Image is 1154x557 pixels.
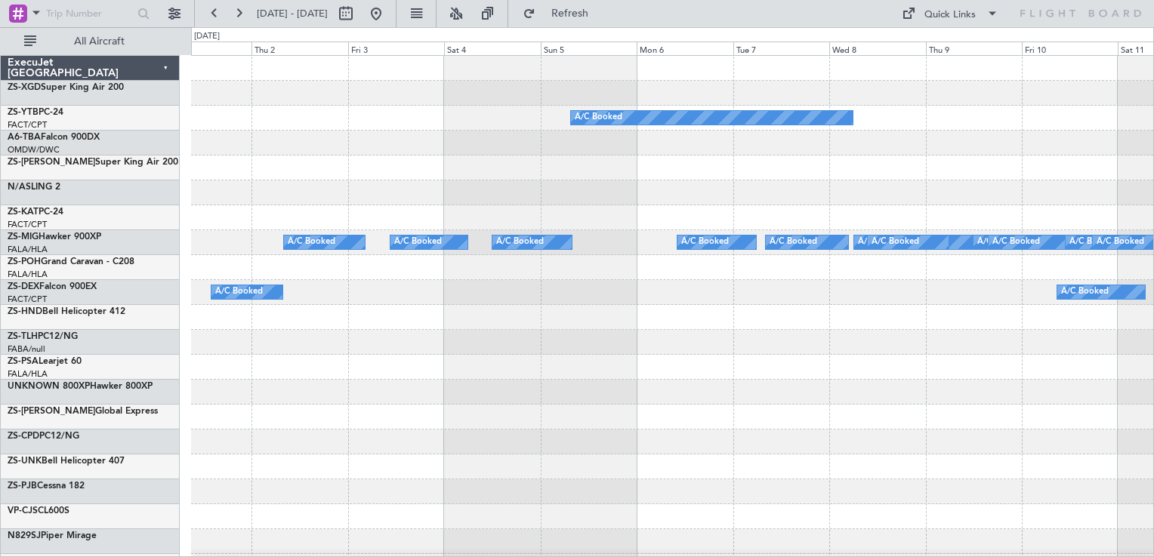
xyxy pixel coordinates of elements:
[8,208,39,217] span: ZS-KAT
[538,8,602,19] span: Refresh
[926,42,1022,55] div: Thu 9
[8,108,63,117] a: ZS-YTBPC-24
[288,231,335,254] div: A/C Booked
[8,531,41,540] span: N829SJ
[8,282,97,291] a: ZS-DEXFalcon 900EX
[8,482,85,491] a: ZS-PJBCessna 182
[8,232,39,242] span: ZS-MIG
[1069,231,1117,254] div: A/C Booked
[8,208,63,217] a: ZS-KATPC-24
[8,457,42,466] span: ZS-UNK
[8,357,39,366] span: ZS-PSA
[156,42,251,55] div: Wed 1
[348,42,444,55] div: Fri 3
[829,42,925,55] div: Wed 8
[8,432,39,441] span: ZS-CPD
[681,231,729,254] div: A/C Booked
[194,30,220,43] div: [DATE]
[8,457,125,466] a: ZS-UNKBell Helicopter 407
[39,36,159,47] span: All Aircraft
[17,29,164,54] button: All Aircraft
[8,257,134,266] a: ZS-POHGrand Caravan - C208
[894,2,1006,26] button: Quick Links
[8,307,42,316] span: ZS-HND
[8,382,90,391] span: UNKNOWN 800XP
[770,231,817,254] div: A/C Booked
[1097,231,1144,254] div: A/C Booked
[8,158,178,167] a: ZS-[PERSON_NAME]Super King Air 200
[496,231,544,254] div: A/C Booked
[8,432,79,441] a: ZS-CPDPC12/NG
[8,119,47,131] a: FACT/CPT
[215,281,263,303] div: A/C Booked
[575,106,622,129] div: A/C Booked
[8,506,69,515] a: VP-CJSCL600S
[8,531,97,540] a: N829SJPiper Mirage
[8,407,158,416] a: ZS-[PERSON_NAME]Global Express
[1022,42,1118,55] div: Fri 10
[8,282,39,291] span: ZS-DEX
[637,42,733,55] div: Mon 6
[924,8,976,23] div: Quick Links
[8,407,95,416] span: ZS-[PERSON_NAME]
[8,332,78,341] a: ZS-TLHPC12/NG
[8,183,26,192] span: N/A
[8,382,153,391] a: UNKNOWN 800XPHawker 800XP
[8,158,95,167] span: ZS-[PERSON_NAME]
[1061,281,1109,303] div: A/C Booked
[872,231,919,254] div: A/C Booked
[977,231,1025,254] div: A/C Booked
[992,231,1040,254] div: A/C Booked
[8,83,41,92] span: ZS-XGD
[8,133,41,142] span: A6-TBA
[251,42,347,55] div: Thu 2
[8,269,48,280] a: FALA/HLA
[8,83,124,92] a: ZS-XGDSuper King Air 200
[8,332,38,341] span: ZS-TLH
[8,294,47,305] a: FACT/CPT
[8,133,100,142] a: A6-TBAFalcon 900DX
[8,219,47,230] a: FACT/CPT
[733,42,829,55] div: Tue 7
[8,244,48,255] a: FALA/HLA
[46,2,133,25] input: Trip Number
[8,108,39,117] span: ZS-YTB
[8,368,48,380] a: FALA/HLA
[257,7,328,20] span: [DATE] - [DATE]
[858,231,906,254] div: A/C Booked
[8,482,37,491] span: ZS-PJB
[444,42,540,55] div: Sat 4
[541,42,637,55] div: Sun 5
[8,232,101,242] a: ZS-MIGHawker 900XP
[8,357,82,366] a: ZS-PSALearjet 60
[394,231,442,254] div: A/C Booked
[516,2,606,26] button: Refresh
[8,506,38,515] span: VP-CJS
[8,144,60,155] a: OMDW/DWC
[8,183,60,192] a: N/ASLING 2
[8,307,125,316] a: ZS-HNDBell Helicopter 412
[8,257,41,266] span: ZS-POH
[8,343,45,355] a: FABA/null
